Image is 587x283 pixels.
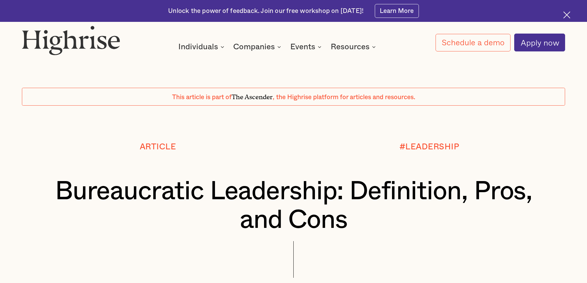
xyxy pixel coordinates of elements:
a: Learn More [375,4,419,18]
img: Cross icon [563,11,570,18]
div: Article [140,142,176,151]
div: Individuals [178,43,218,51]
a: Schedule a demo [436,34,511,51]
span: This article is part of [172,94,232,100]
div: #LEADERSHIP [399,142,459,151]
div: Companies [233,43,275,51]
img: Highrise logo [22,26,120,55]
span: The Ascender [232,92,273,99]
div: Resources [331,43,370,51]
h1: Bureaucratic Leadership: Definition, Pros, and Cons [45,177,543,234]
div: Resources [331,43,378,51]
div: Unlock the power of feedback. Join our free workshop on [DATE]! [168,7,364,15]
div: Companies [233,43,283,51]
span: , the Highrise platform for articles and resources. [273,94,415,100]
div: Events [290,43,323,51]
div: Events [290,43,315,51]
div: Individuals [178,43,226,51]
a: Apply now [514,34,565,51]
